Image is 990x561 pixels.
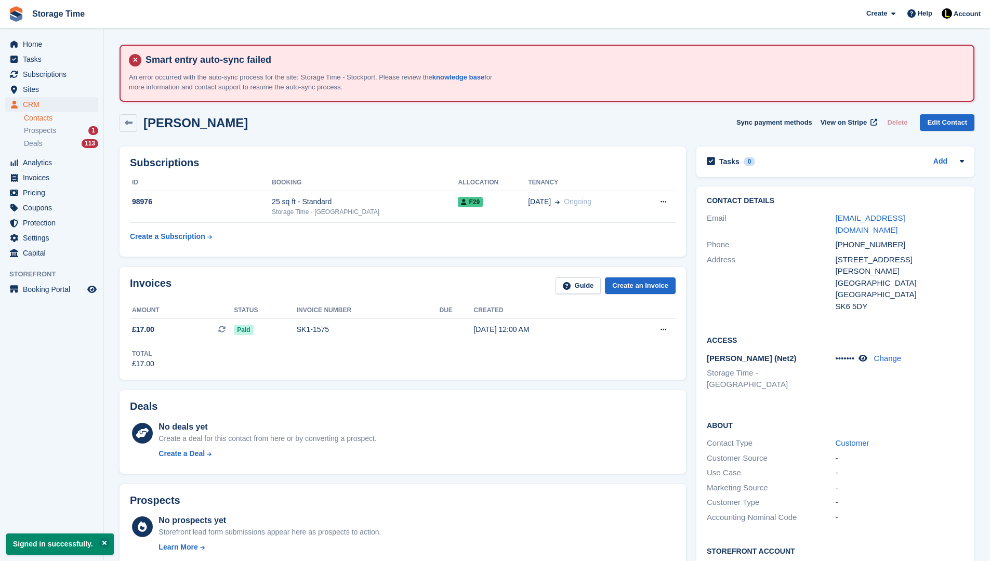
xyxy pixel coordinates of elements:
[458,175,528,191] th: Allocation
[707,512,835,524] div: Accounting Nominal Code
[23,52,85,66] span: Tasks
[23,216,85,230] span: Protection
[5,155,98,170] a: menu
[23,185,85,200] span: Pricing
[5,246,98,260] a: menu
[23,282,85,297] span: Booking Portal
[23,97,85,112] span: CRM
[707,354,797,363] span: [PERSON_NAME] (Net2)
[82,139,98,148] div: 113
[5,282,98,297] a: menu
[918,8,932,19] span: Help
[24,138,98,149] a: Deals 113
[707,452,835,464] div: Customer Source
[86,283,98,296] a: Preview store
[821,117,867,128] span: View on Stripe
[129,72,493,92] p: An error occurred with the auto-sync process for the site: Storage Time - Stockport. Please revie...
[234,302,296,319] th: Status
[836,467,964,479] div: -
[707,467,835,479] div: Use Case
[132,358,154,369] div: £17.00
[132,324,154,335] span: £17.00
[707,545,964,556] h2: Storefront Account
[836,301,964,313] div: SK6 5DY
[439,302,473,319] th: Due
[23,82,85,97] span: Sites
[234,325,253,335] span: Paid
[24,126,56,136] span: Prospects
[866,8,887,19] span: Create
[836,512,964,524] div: -
[272,175,458,191] th: Booking
[159,527,381,538] div: Storefront lead form submissions appear here as prospects to action.
[23,246,85,260] span: Capital
[836,289,964,301] div: [GEOGRAPHIC_DATA]
[836,254,964,266] div: [STREET_ADDRESS]
[9,269,103,279] span: Storefront
[159,542,197,553] div: Learn More
[836,452,964,464] div: -
[707,497,835,509] div: Customer Type
[23,201,85,215] span: Coupons
[23,155,85,170] span: Analytics
[5,52,98,66] a: menu
[130,196,272,207] div: 98976
[5,67,98,82] a: menu
[141,54,965,66] h4: Smart entry auto-sync failed
[132,349,154,358] div: Total
[5,216,98,230] a: menu
[130,231,205,242] div: Create a Subscription
[707,254,835,313] div: Address
[8,6,24,22] img: stora-icon-8386f47178a22dfd0bd8f6a31ec36ba5ce8667c1dd55bd0f319d3a0aa187defe.svg
[5,97,98,112] a: menu
[272,207,458,217] div: Storage Time - [GEOGRAPHIC_DATA]
[836,239,964,251] div: [PHONE_NUMBER]
[556,277,601,295] a: Guide
[297,302,440,319] th: Invoice number
[159,448,376,459] a: Create a Deal
[5,201,98,215] a: menu
[707,335,964,345] h2: Access
[24,113,98,123] a: Contacts
[23,37,85,51] span: Home
[836,438,869,447] a: Customer
[883,114,912,131] button: Delete
[130,400,157,412] h2: Deals
[159,542,381,553] a: Learn More
[707,212,835,236] div: Email
[23,170,85,185] span: Invoices
[933,156,947,168] a: Add
[707,197,964,205] h2: Contact Details
[130,495,180,506] h2: Prospects
[159,421,376,433] div: No deals yet
[5,170,98,185] a: menu
[5,37,98,51] a: menu
[836,482,964,494] div: -
[159,433,376,444] div: Create a deal for this contact from here or by converting a prospect.
[707,482,835,494] div: Marketing Source
[24,125,98,136] a: Prospects 1
[564,197,591,206] span: Ongoing
[836,213,905,234] a: [EMAIL_ADDRESS][DOMAIN_NAME]
[130,302,234,319] th: Amount
[707,239,835,251] div: Phone
[528,196,551,207] span: [DATE]
[836,265,964,289] div: [PERSON_NAME][GEOGRAPHIC_DATA]
[719,157,740,166] h2: Tasks
[458,197,483,207] span: F29
[473,324,618,335] div: [DATE] 12:00 AM
[159,514,381,527] div: No prospects yet
[5,82,98,97] a: menu
[23,67,85,82] span: Subscriptions
[528,175,638,191] th: Tenancy
[5,185,98,200] a: menu
[143,116,248,130] h2: [PERSON_NAME]
[88,126,98,135] div: 1
[297,324,440,335] div: SK1-1575
[23,231,85,245] span: Settings
[605,277,676,295] a: Create an Invoice
[24,139,43,149] span: Deals
[272,196,458,207] div: 25 sq ft - Standard
[28,5,89,22] a: Storage Time
[159,448,205,459] div: Create a Deal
